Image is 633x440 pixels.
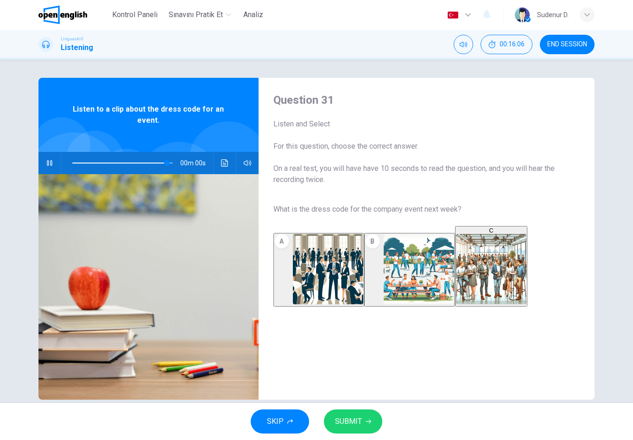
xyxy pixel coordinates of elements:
span: Analiz [243,9,263,20]
button: Sınavını Pratik Et [165,6,235,23]
button: Kontrol Paneli [108,6,161,23]
span: Listen and Select [273,119,565,130]
span: END SESSION [547,41,587,48]
div: C [456,227,526,234]
button: Ses transkripsiyonunu görmek için tıklayın [217,152,232,174]
div: A [274,234,289,249]
button: SKIP [251,409,309,434]
h1: Listening [61,42,93,53]
span: SKIP [267,415,284,428]
span: Linguaskill [61,36,83,42]
span: Kontrol Paneli [112,9,158,20]
button: 00:16:06 [481,35,532,54]
img: B [384,234,454,304]
a: OpenEnglish logo [38,6,108,24]
div: Hide [481,35,532,54]
div: Sudenur D. [537,9,569,20]
button: A [273,233,364,307]
button: Analiz [239,6,268,23]
img: C [456,234,526,304]
span: SUBMIT [335,415,362,428]
span: Sınavını Pratik Et [169,9,223,20]
span: For this question, choose the correct answer. [273,141,565,152]
div: Mute [454,35,473,54]
h4: Question 31 [273,93,565,107]
span: 00:16:06 [500,41,525,48]
span: Listen to a clip about the dress code for an event. [69,104,228,126]
img: tr [447,12,459,19]
img: A [293,234,363,304]
div: B [365,234,380,249]
button: END SESSION [540,35,595,54]
span: On a real test, you will have have 10 seconds to read the question, and you will hear the recordi... [273,163,565,185]
button: B [364,233,455,307]
img: Listen to a clip about the dress code for an event. [38,174,259,400]
button: SUBMIT [324,409,382,434]
img: OpenEnglish logo [38,6,87,24]
img: Profile picture [515,7,530,22]
button: C [455,226,527,307]
span: 00m 00s [180,152,213,174]
span: What is the dress code for the company event next week? [273,204,565,215]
